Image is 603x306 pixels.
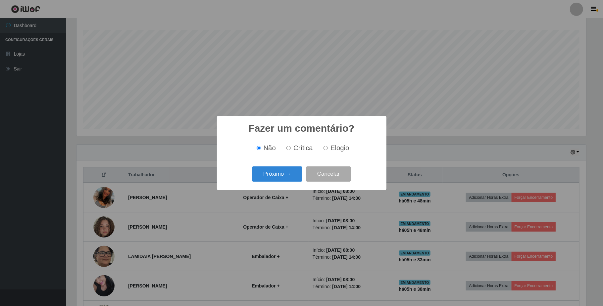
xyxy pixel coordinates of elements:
[248,122,354,134] h2: Fazer um comentário?
[264,144,276,152] span: Não
[293,144,313,152] span: Crítica
[324,146,328,150] input: Elogio
[330,144,349,152] span: Elogio
[286,146,291,150] input: Crítica
[252,166,302,182] button: Próximo →
[306,166,351,182] button: Cancelar
[257,146,261,150] input: Não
